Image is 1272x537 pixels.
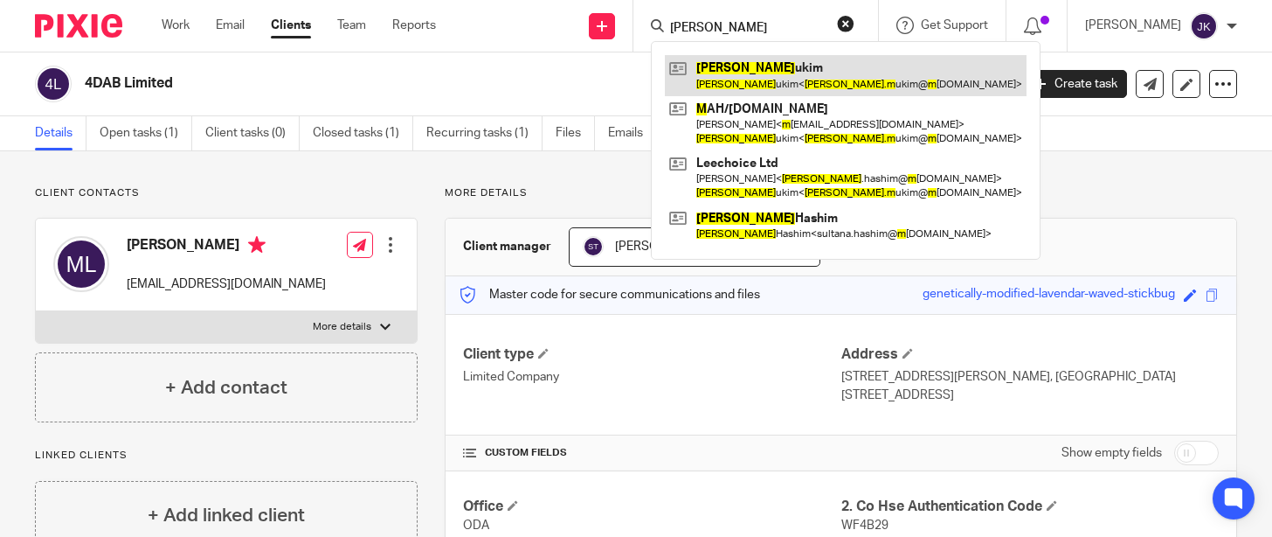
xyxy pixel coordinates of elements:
[608,116,657,150] a: Emails
[35,66,72,102] img: svg%3E
[1061,444,1162,462] label: Show empty fields
[127,236,326,258] h4: [PERSON_NAME]
[463,368,840,386] p: Limited Company
[35,186,418,200] p: Client contacts
[923,285,1175,305] div: genetically-modified-lavendar-waved-stickbug
[127,275,326,293] p: [EMAIL_ADDRESS][DOMAIN_NAME]
[921,19,988,31] span: Get Support
[337,17,366,34] a: Team
[556,116,595,150] a: Files
[615,241,711,253] span: [PERSON_NAME]
[668,21,826,37] input: Search
[841,345,1219,364] h4: Address
[313,116,413,150] a: Closed tasks (1)
[463,238,551,255] h3: Client manager
[445,186,1237,200] p: More details
[162,17,190,34] a: Work
[148,502,305,529] h4: + Add linked client
[205,116,300,150] a: Client tasks (0)
[35,14,122,38] img: Pixie
[271,17,311,34] a: Clients
[426,116,543,150] a: Recurring tasks (1)
[463,498,840,516] h4: Office
[463,520,489,532] span: ODA
[841,368,1219,386] p: [STREET_ADDRESS][PERSON_NAME], [GEOGRAPHIC_DATA]
[837,15,854,32] button: Clear
[85,74,817,93] h2: 4DAB Limited
[841,498,1219,516] h4: 2. Co Hse Authentication Code
[35,449,418,463] p: Linked clients
[1190,12,1218,40] img: svg%3E
[1026,70,1127,98] a: Create task
[165,374,287,401] h4: + Add contact
[841,387,1219,404] p: [STREET_ADDRESS]
[841,520,888,532] span: WF4B29
[1085,17,1181,34] p: [PERSON_NAME]
[35,116,86,150] a: Details
[313,320,371,334] p: More details
[100,116,192,150] a: Open tasks (1)
[53,236,109,292] img: svg%3E
[392,17,436,34] a: Reports
[459,286,760,303] p: Master code for secure communications and files
[248,236,266,254] i: Primary
[583,236,604,257] img: svg%3E
[463,446,840,460] h4: CUSTOM FIELDS
[216,17,245,34] a: Email
[463,345,840,364] h4: Client type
